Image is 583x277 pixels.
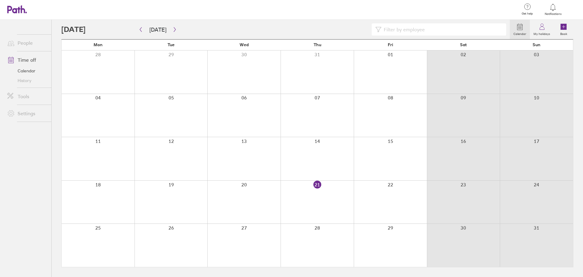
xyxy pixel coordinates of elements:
[2,76,51,85] a: History
[530,30,554,36] label: My holidays
[240,42,249,47] span: Wed
[2,37,51,49] a: People
[2,66,51,76] a: Calendar
[314,42,321,47] span: Thu
[94,42,103,47] span: Mon
[168,42,175,47] span: Tue
[460,42,467,47] span: Sat
[543,12,563,16] span: Notifications
[145,25,171,35] button: [DATE]
[510,20,530,39] a: Calendar
[554,20,573,39] a: Book
[533,42,540,47] span: Sun
[543,3,563,16] a: Notifications
[2,90,51,102] a: Tools
[510,30,530,36] label: Calendar
[2,54,51,66] a: Time off
[2,107,51,119] a: Settings
[557,30,571,36] label: Book
[530,20,554,39] a: My holidays
[388,42,393,47] span: Fri
[381,24,503,35] input: Filter by employee
[517,12,537,16] span: Get help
